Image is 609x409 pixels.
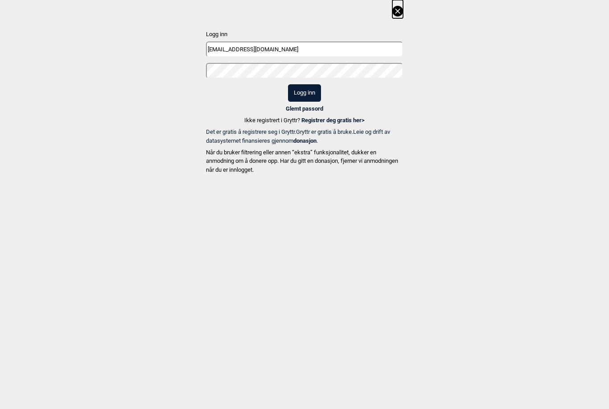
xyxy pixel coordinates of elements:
a: Det er gratis å registrere seg i Gryttr.Gryttr er gratis å bruke.Leie og drift av datasystemet fi... [206,128,403,145]
input: Epost [206,41,403,57]
a: Glemt passord [286,105,323,112]
p: Når du bruker filtrering eller annen “ekstra” funksjonalitet, dukker en anmodning om å donere opp... [206,148,403,174]
button: Logg inn [288,84,321,102]
p: Logg inn [206,30,403,39]
p: Ikke registrert i Gryttr? [244,116,365,125]
p: Det er gratis å registrere seg i Gryttr. Gryttr er gratis å bruke. Leie og drift av datasystemet ... [206,128,403,145]
b: donasjon [293,137,317,144]
a: Registrer deg gratis her> [301,117,365,124]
